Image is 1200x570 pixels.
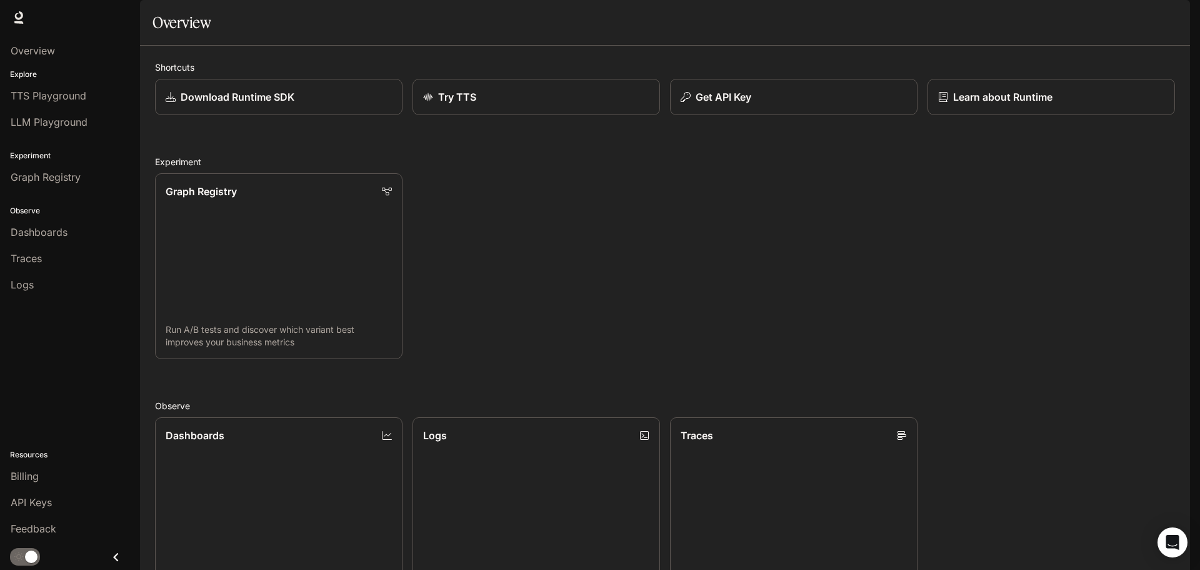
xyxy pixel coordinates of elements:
a: Try TTS [412,79,660,115]
p: Download Runtime SDK [181,89,294,104]
p: Traces [681,428,713,443]
a: Learn about Runtime [927,79,1175,115]
p: Learn about Runtime [953,89,1052,104]
p: Dashboards [166,428,224,443]
a: Graph RegistryRun A/B tests and discover which variant best improves your business metrics [155,173,402,359]
p: Get API Key [696,89,751,104]
p: Graph Registry [166,184,237,199]
p: Try TTS [438,89,476,104]
h2: Observe [155,399,1175,412]
h1: Overview [152,10,211,35]
h2: Experiment [155,155,1175,168]
button: Get API Key [670,79,917,115]
a: Download Runtime SDK [155,79,402,115]
div: Open Intercom Messenger [1157,527,1187,557]
h2: Shortcuts [155,61,1175,74]
p: Run A/B tests and discover which variant best improves your business metrics [166,323,392,349]
p: Logs [423,428,447,443]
